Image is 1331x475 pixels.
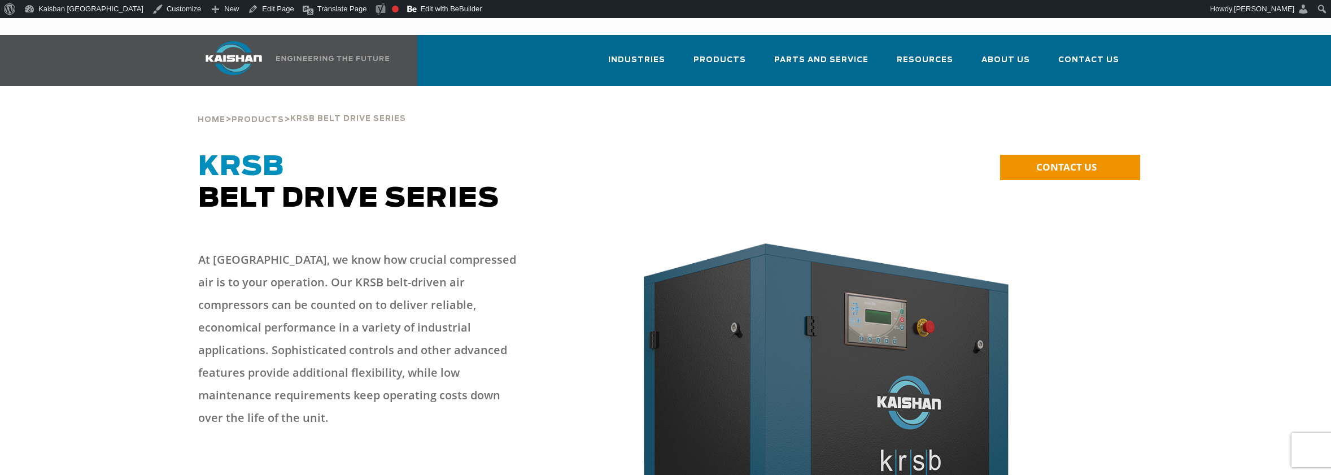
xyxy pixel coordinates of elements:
img: kaishan logo [191,41,276,75]
a: Resources [897,45,953,84]
a: Kaishan USA [191,35,391,86]
span: Products [232,116,284,124]
a: Home [198,114,225,124]
span: [PERSON_NAME] [1234,5,1294,13]
span: Contact Us [1058,54,1119,67]
span: krsb belt drive series [290,115,406,123]
a: Parts and Service [774,45,869,84]
span: KRSB [198,154,284,181]
span: Home [198,116,225,124]
a: Contact Us [1058,45,1119,84]
span: Parts and Service [774,54,869,67]
span: CONTACT US [1036,160,1097,173]
a: Industries [608,45,665,84]
span: Belt Drive Series [198,154,499,212]
div: Focus keyphrase not set [392,6,399,12]
span: Products [693,54,746,67]
span: About Us [981,54,1030,67]
a: CONTACT US [1000,155,1140,180]
a: Products [693,45,746,84]
a: Products [232,114,284,124]
span: Resources [897,54,953,67]
a: About Us [981,45,1030,84]
p: At [GEOGRAPHIC_DATA], we know how crucial compressed air is to your operation. Our KRSB belt-driv... [198,249,526,429]
img: Engineering the future [276,56,389,61]
span: Industries [608,54,665,67]
div: > > [198,86,406,129]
